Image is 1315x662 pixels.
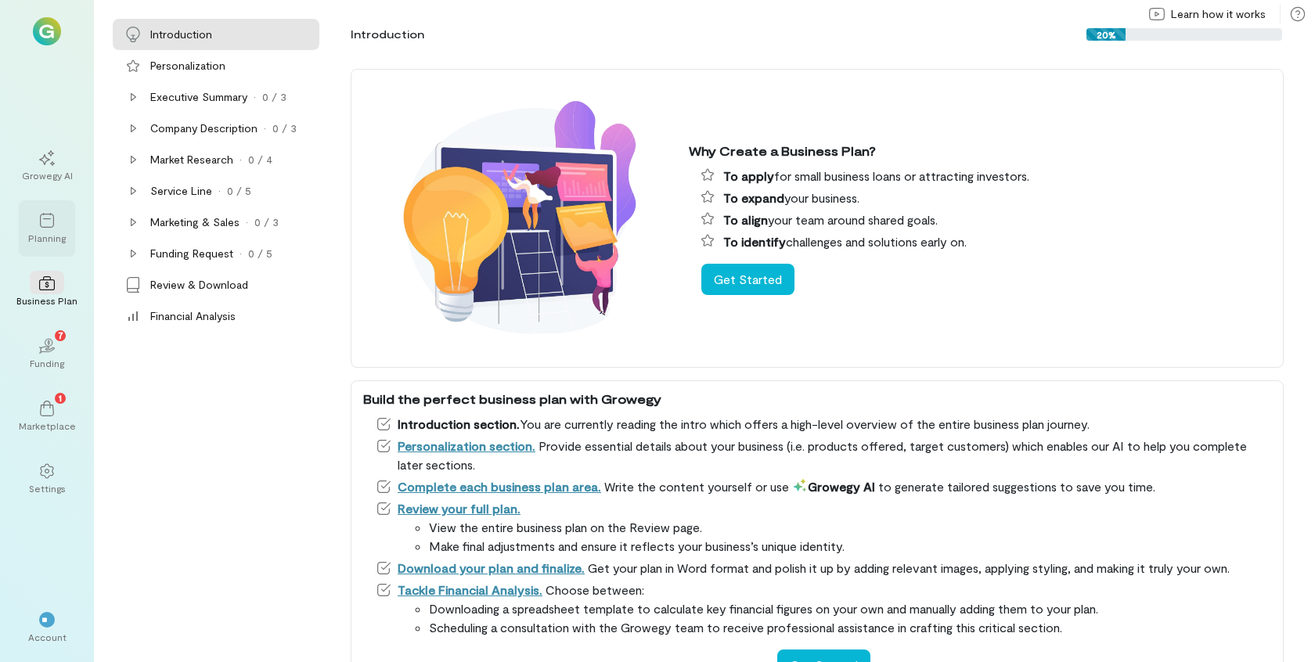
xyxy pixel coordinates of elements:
[376,437,1271,474] li: Provide essential details about your business (i.e. products offered, target customers) which ena...
[254,89,256,105] div: ·
[240,152,242,167] div: ·
[150,277,248,293] div: Review & Download
[398,560,585,575] a: Download your plan and finalize.
[28,232,66,244] div: Planning
[429,599,1271,618] li: Downloading a spreadsheet template to calculate key financial figures on your own and manually ad...
[723,212,768,227] span: To align
[351,27,424,42] div: Introduction
[16,294,77,307] div: Business Plan
[19,388,75,444] a: Marketplace
[248,246,272,261] div: 0 / 5
[723,190,784,205] span: To expand
[272,121,297,136] div: 0 / 3
[227,183,251,199] div: 0 / 5
[19,138,75,194] a: Growegy AI
[246,214,248,230] div: ·
[429,537,1271,556] li: Make final adjustments and ensure it reflects your business’s unique identity.
[150,183,212,199] div: Service Line
[248,152,272,167] div: 0 / 4
[701,232,1271,251] li: challenges and solutions early on.
[19,419,76,432] div: Marketplace
[30,357,64,369] div: Funding
[19,451,75,507] a: Settings
[218,183,221,199] div: ·
[150,89,247,105] div: Executive Summary
[150,152,233,167] div: Market Research
[701,167,1271,185] li: for small business loans or attracting investors.
[376,581,1271,637] li: Choose between:
[240,246,242,261] div: ·
[792,479,875,494] span: Growegy AI
[363,78,676,358] img: Why create a business plan
[723,168,774,183] span: To apply
[701,210,1271,229] li: your team around shared goals.
[150,214,240,230] div: Marketing & Sales
[264,121,266,136] div: ·
[429,618,1271,637] li: Scheduling a consultation with the Growegy team to receive professional assistance in crafting th...
[150,58,225,74] div: Personalization
[376,477,1271,496] li: Write the content yourself or use to generate tailored suggestions to save you time.
[19,200,75,257] a: Planning
[701,189,1271,207] li: your business.
[150,246,233,261] div: Funding Request
[701,264,794,295] button: Get Started
[262,89,286,105] div: 0 / 3
[150,27,212,42] div: Introduction
[376,415,1271,434] li: You are currently reading the intro which offers a high-level overview of the entire business pla...
[398,479,601,494] a: Complete each business plan area.
[150,308,236,324] div: Financial Analysis
[22,169,73,182] div: Growegy AI
[254,214,279,230] div: 0 / 3
[429,518,1271,537] li: View the entire business plan on the Review page.
[150,121,258,136] div: Company Description
[398,501,521,516] a: Review your full plan.
[1171,6,1266,22] span: Learn how it works
[29,482,66,495] div: Settings
[376,559,1271,577] li: Get your plan in Word format and polish it up by adding relevant images, applying styling, and ma...
[398,582,542,597] a: Tackle Financial Analysis.
[398,416,520,431] span: Introduction section.
[19,263,75,319] a: Business Plan
[689,142,1271,160] div: Why Create a Business Plan?
[59,390,62,405] span: 1
[58,328,63,342] span: 7
[363,390,1271,408] div: Build the perfect business plan with Growegy
[28,631,67,643] div: Account
[398,438,535,453] a: Personalization section.
[723,234,786,249] span: To identify
[19,326,75,382] a: Funding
